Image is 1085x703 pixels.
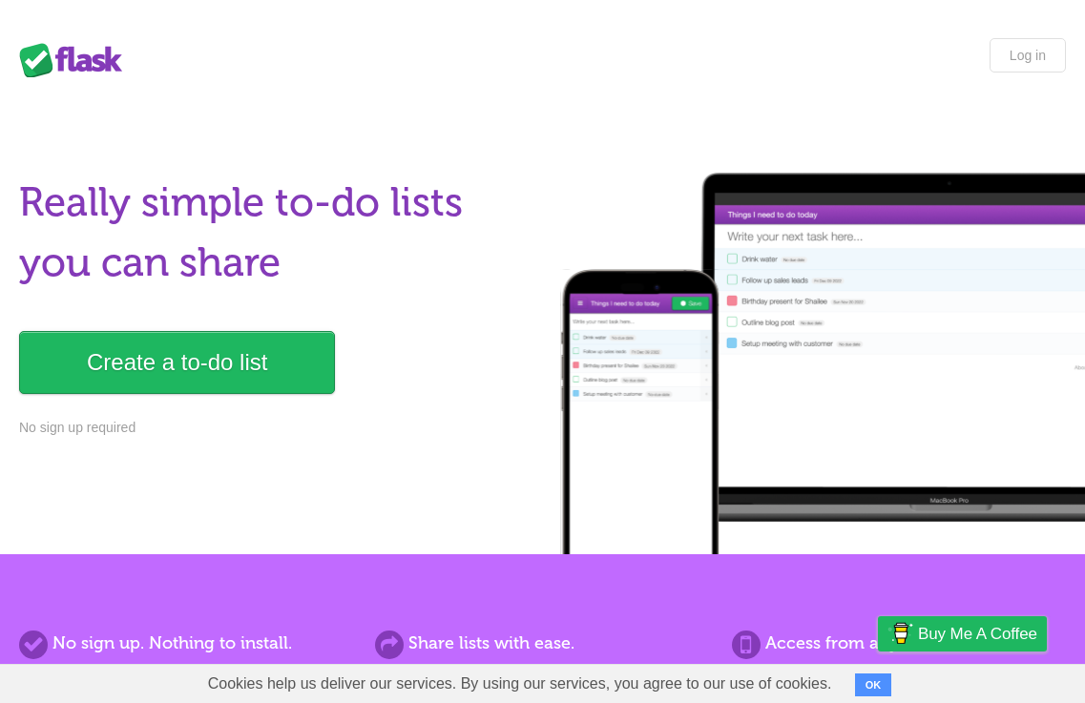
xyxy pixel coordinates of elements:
[990,38,1066,72] a: Log in
[732,631,1066,656] h2: Access from any device.
[375,631,709,656] h2: Share lists with ease.
[19,418,532,438] p: No sign up required
[855,673,892,696] button: OK
[19,331,335,394] a: Create a to-do list
[19,631,353,656] h2: No sign up. Nothing to install.
[19,173,532,293] h1: Really simple to-do lists you can share
[19,43,134,77] div: Flask Lists
[189,665,851,703] span: Cookies help us deliver our services. By using our services, you agree to our use of cookies.
[878,616,1047,651] a: Buy me a coffee
[887,617,913,650] img: Buy me a coffee
[918,617,1037,651] span: Buy me a coffee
